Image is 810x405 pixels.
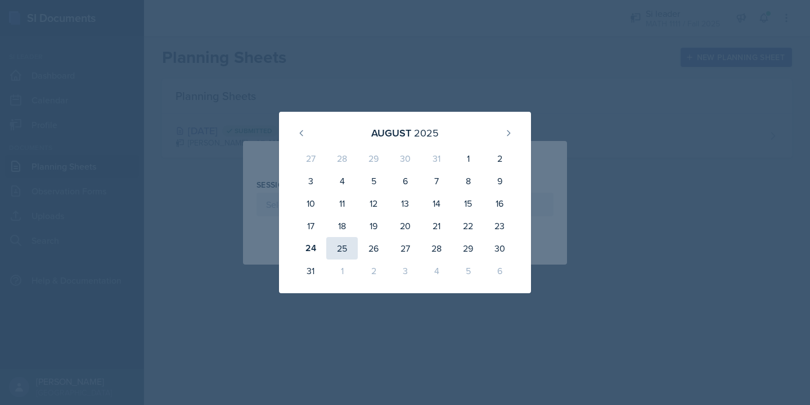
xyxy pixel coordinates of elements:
div: 10 [295,192,326,215]
div: 6 [389,170,421,192]
div: 28 [326,147,358,170]
div: 27 [295,147,326,170]
div: 27 [389,237,421,260]
div: 5 [358,170,389,192]
div: 29 [358,147,389,170]
div: 15 [452,192,484,215]
div: 13 [389,192,421,215]
div: 29 [452,237,484,260]
div: 16 [484,192,515,215]
div: 3 [389,260,421,282]
div: 8 [452,170,484,192]
div: 4 [421,260,452,282]
div: 2 [484,147,515,170]
div: 12 [358,192,389,215]
div: 4 [326,170,358,192]
div: August [371,125,411,140]
div: 7 [421,170,452,192]
div: 2025 [414,125,439,140]
div: 11 [326,192,358,215]
div: 18 [326,215,358,237]
div: 31 [421,147,452,170]
div: 6 [484,260,515,282]
div: 22 [452,215,484,237]
div: 17 [295,215,326,237]
div: 5 [452,260,484,282]
div: 20 [389,215,421,237]
div: 21 [421,215,452,237]
div: 1 [452,147,484,170]
div: 30 [389,147,421,170]
div: 9 [484,170,515,192]
div: 23 [484,215,515,237]
div: 2 [358,260,389,282]
div: 1 [326,260,358,282]
div: 19 [358,215,389,237]
div: 26 [358,237,389,260]
div: 14 [421,192,452,215]
div: 25 [326,237,358,260]
div: 24 [295,237,326,260]
div: 30 [484,237,515,260]
div: 3 [295,170,326,192]
div: 31 [295,260,326,282]
div: 28 [421,237,452,260]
